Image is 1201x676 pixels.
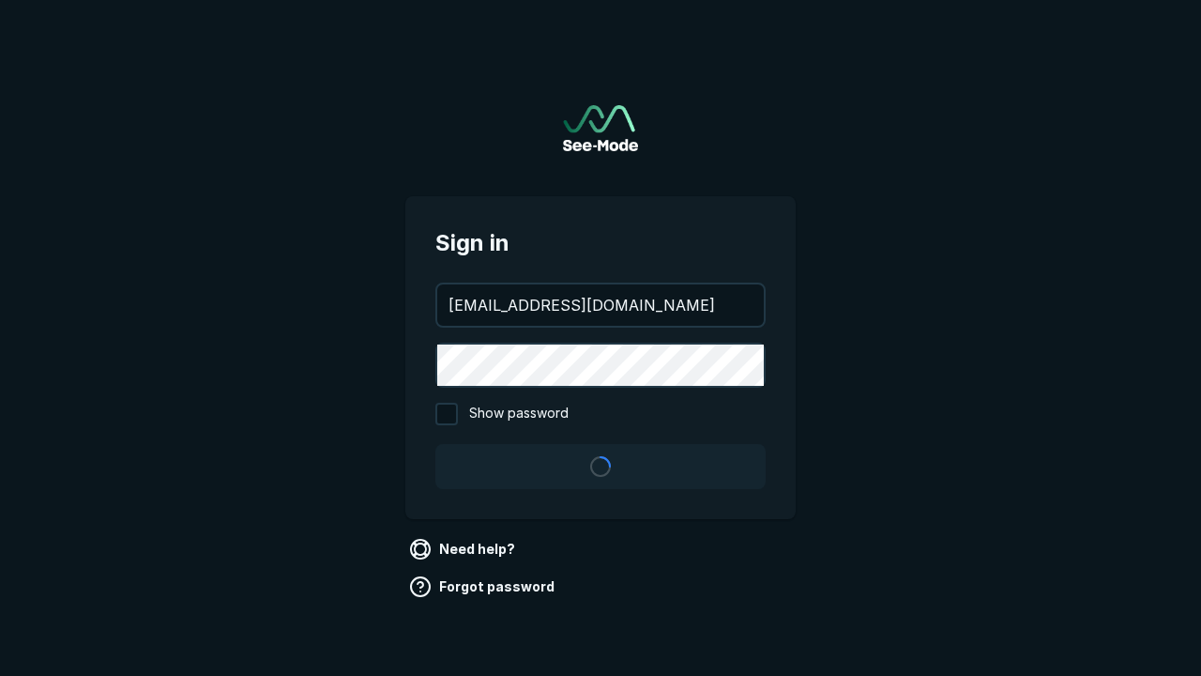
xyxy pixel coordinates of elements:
a: Go to sign in [563,105,638,151]
span: Sign in [435,226,766,260]
input: your@email.com [437,284,764,326]
a: Forgot password [405,572,562,602]
a: Need help? [405,534,523,564]
img: See-Mode Logo [563,105,638,151]
span: Show password [469,403,569,425]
